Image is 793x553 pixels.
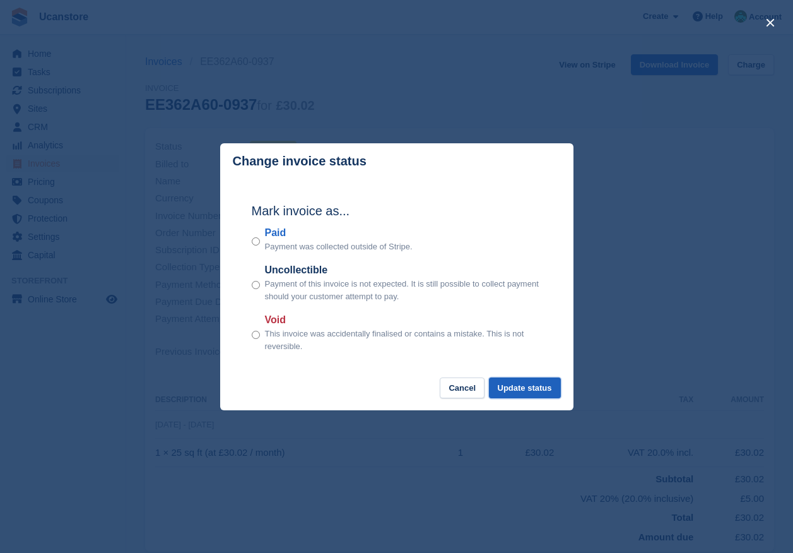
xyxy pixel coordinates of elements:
p: This invoice was accidentally finalised or contains a mistake. This is not reversible. [265,328,542,352]
p: Payment was collected outside of Stripe. [265,241,413,253]
button: Update status [489,378,561,398]
label: Void [265,312,542,328]
h2: Mark invoice as... [252,201,542,220]
button: close [760,13,780,33]
button: Cancel [440,378,485,398]
label: Uncollectible [265,263,542,278]
p: Change invoice status [233,154,367,169]
p: Payment of this invoice is not expected. It is still possible to collect payment should your cust... [265,278,542,302]
label: Paid [265,225,413,241]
